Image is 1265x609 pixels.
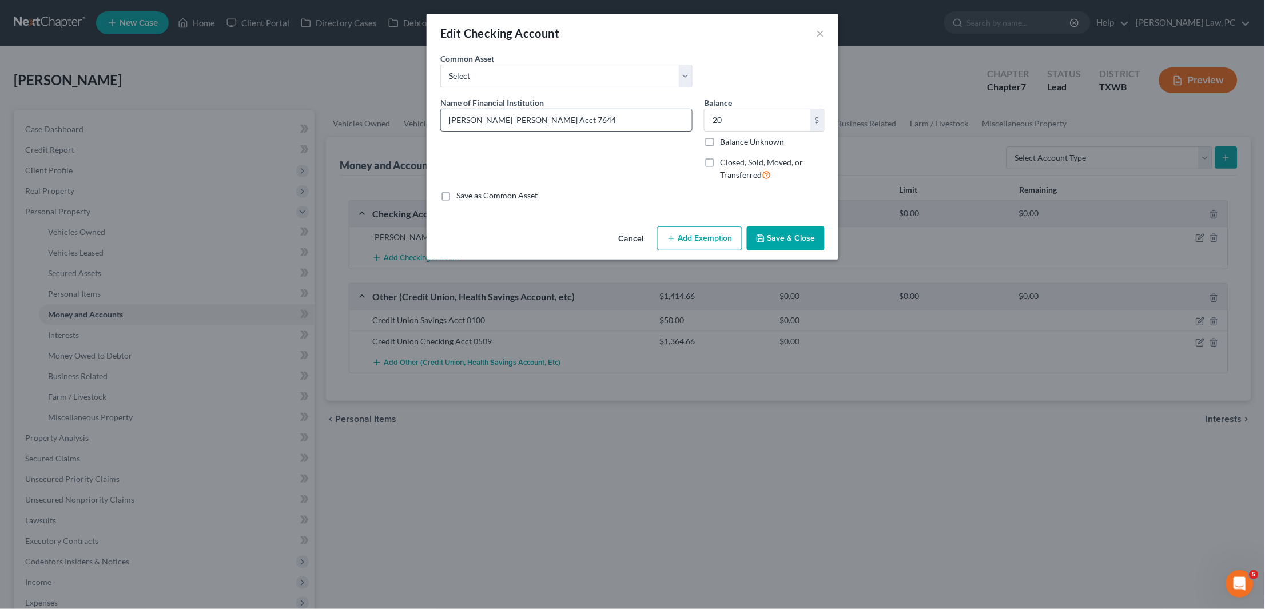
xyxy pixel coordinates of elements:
[705,109,810,131] input: 0.00
[704,97,732,109] label: Balance
[720,157,803,180] span: Closed, Sold, Moved, or Transferred
[720,136,784,148] label: Balance Unknown
[817,26,825,40] button: ×
[441,109,692,131] input: Enter name...
[609,228,653,250] button: Cancel
[440,25,559,41] div: Edit Checking Account
[1250,570,1259,579] span: 5
[440,98,544,108] span: Name of Financial Institution
[1226,570,1254,598] iframe: Intercom live chat
[657,226,742,250] button: Add Exemption
[456,190,538,201] label: Save as Common Asset
[747,226,825,250] button: Save & Close
[810,109,824,131] div: $
[440,53,494,65] label: Common Asset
